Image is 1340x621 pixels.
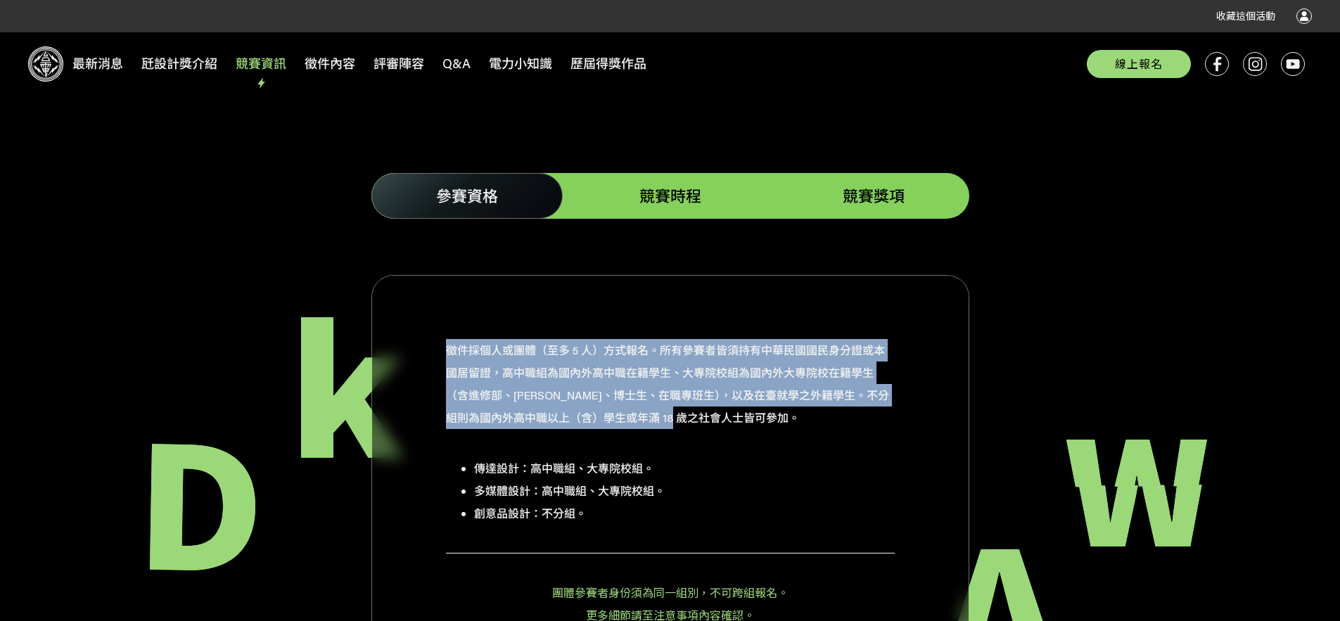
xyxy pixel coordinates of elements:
a: 最新消息 [63,32,132,94]
li: 多媒體設計：高中職組、大專院校組。 [474,480,895,502]
span: 參賽資格 [436,186,498,206]
a: 徵件內容 [295,32,364,94]
li: 創意品設計：不分組。 [474,502,895,525]
span: 評審陣容 [366,52,432,75]
span: Q&A [435,52,478,75]
span: 最新消息 [65,52,131,75]
a: 瓩設計獎介紹 [132,32,226,94]
a: Q&A [433,32,480,94]
p: 團體參賽者身份須為同一組別，不可跨組報名。 [446,582,895,604]
span: 線上報名 [1115,56,1163,71]
a: 歷屆得獎作品 [561,32,656,94]
span: 競賽時程 [639,186,701,206]
span: 競賽資訊 [228,52,294,75]
span: 徵件內容 [297,52,363,75]
p: 徵件採個人或團體（至多 5 人）方式報名。所有參賽者皆須持有中華民國國民身分證或本國居留證，高中職組為國內外高中職在籍學生、大專院校組為國內外大專院校在籍學生（含進修部、[PERSON_NAME... [446,339,895,429]
a: 評審陣容 [364,32,433,94]
a: 電力小知識 [480,32,561,94]
li: 傳達設計：高中職組、大專院校組。 [474,457,895,480]
span: 收藏這個活動 [1216,11,1275,22]
a: 競賽資訊 [226,32,295,94]
span: 競賽獎項 [843,186,905,206]
button: 線上報名 [1087,50,1191,78]
img: Logo [28,46,63,82]
span: 電力小知識 [481,52,560,75]
span: 歷屆得獎作品 [563,52,654,75]
span: 瓩設計獎介紹 [134,52,225,75]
